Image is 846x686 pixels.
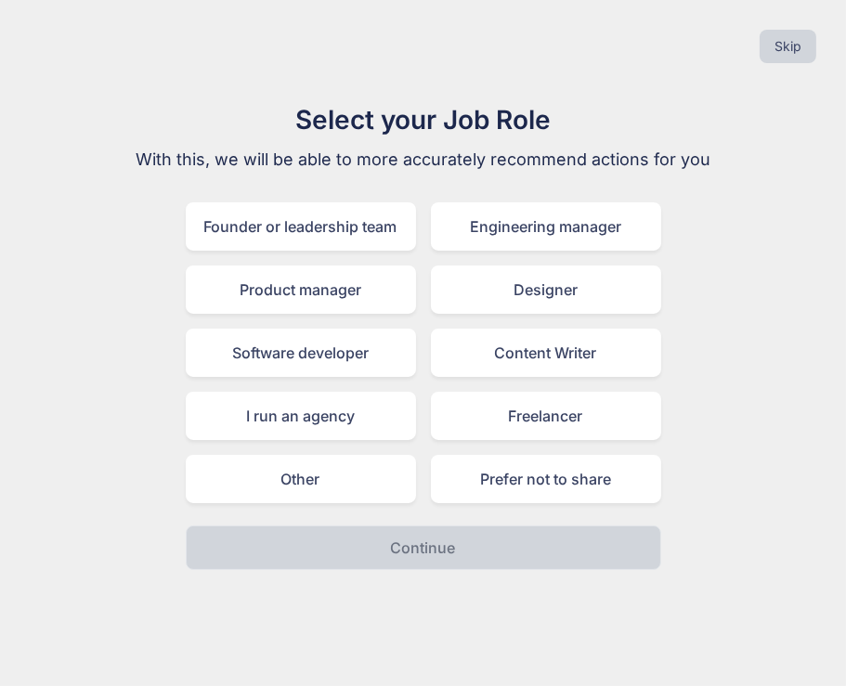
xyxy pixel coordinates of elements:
div: Other [186,455,416,503]
p: With this, we will be able to more accurately recommend actions for you [111,147,735,173]
h1: Select your Job Role [111,100,735,139]
div: Freelancer [431,392,661,440]
div: Software developer [186,329,416,377]
p: Continue [391,537,456,559]
button: Skip [760,30,816,63]
button: Continue [186,525,661,570]
div: Founder or leadership team [186,202,416,251]
div: Content Writer [431,329,661,377]
div: Prefer not to share [431,455,661,503]
div: I run an agency [186,392,416,440]
div: Engineering manager [431,202,661,251]
div: Product manager [186,265,416,314]
div: Designer [431,265,661,314]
